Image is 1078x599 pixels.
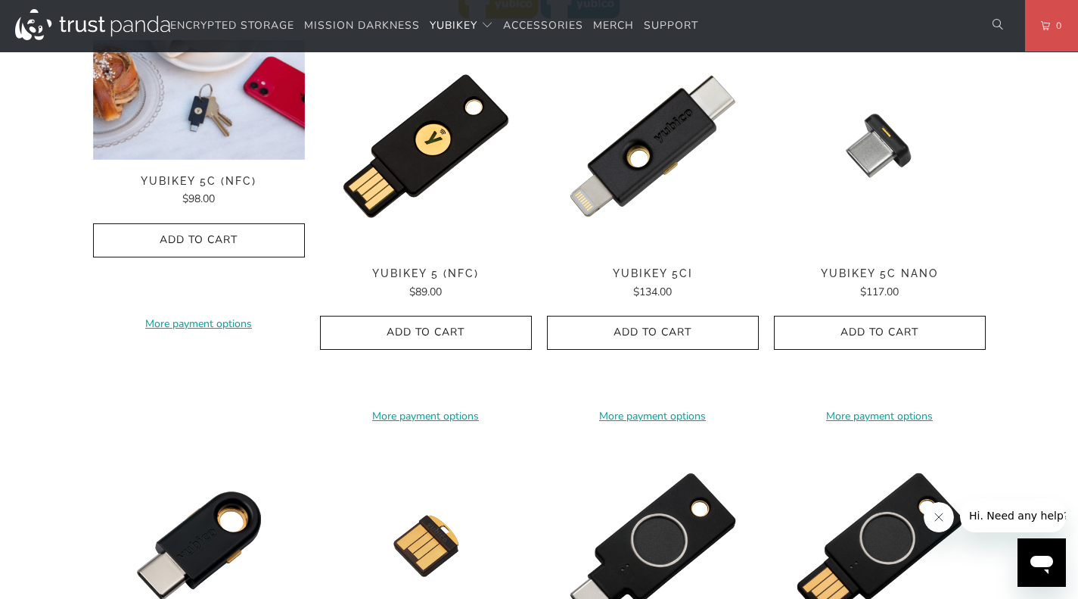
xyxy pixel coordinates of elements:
span: 0 [1050,17,1062,34]
summary: YubiKey [430,8,493,44]
span: YubiKey [430,18,477,33]
span: YubiKey 5 (NFC) [320,267,532,280]
a: YubiKey 5C Nano - Trust Panda YubiKey 5C Nano - Trust Panda [774,40,986,252]
a: YubiKey 5C (NFC) $98.00 [93,175,305,208]
button: Add to Cart [774,316,986,350]
span: Add to Cart [563,326,743,339]
span: Encrypted Storage [170,18,294,33]
span: YubiKey 5Ci [547,267,759,280]
span: YubiKey 5C Nano [774,267,986,280]
a: More payment options [774,408,986,425]
a: YubiKey 5 (NFC) - Trust Panda YubiKey 5 (NFC) - Trust Panda [320,40,532,252]
span: $98.00 [182,192,215,206]
span: Hi. Need any help? [9,11,109,23]
img: YubiKey 5C Nano - Trust Panda [774,40,986,252]
span: $89.00 [409,285,442,299]
span: Add to Cart [336,326,516,339]
a: Mission Darkness [304,8,420,44]
button: Add to Cart [547,316,759,350]
img: YubiKey 5Ci - Trust Panda [547,40,759,252]
a: YubiKey 5C Nano $117.00 [774,267,986,301]
a: YubiKey 5Ci - Trust Panda YubiKey 5Ci - Trust Panda [547,40,759,252]
a: More payment options [93,316,305,332]
a: YubiKey 5C (NFC) - Trust Panda YubiKey 5C (NFC) - Trust Panda [93,40,305,160]
a: Support [644,8,698,44]
span: Support [644,18,698,33]
span: $117.00 [860,285,899,299]
a: Accessories [503,8,583,44]
span: Mission Darkness [304,18,420,33]
span: YubiKey 5C (NFC) [93,175,305,188]
a: YubiKey 5 (NFC) $89.00 [320,267,532,301]
a: More payment options [320,408,532,425]
img: YubiKey 5C (NFC) - Trust Panda [93,40,305,160]
a: Encrypted Storage [170,8,294,44]
img: Trust Panda Australia [15,9,170,40]
a: YubiKey 5Ci $134.00 [547,267,759,301]
span: Add to Cart [790,326,970,339]
a: Merch [593,8,634,44]
img: YubiKey 5 (NFC) - Trust Panda [320,40,532,252]
button: Add to Cart [320,316,532,350]
iframe: Message from company [960,499,1066,532]
span: Merch [593,18,634,33]
nav: Translation missing: en.navigation.header.main_nav [170,8,698,44]
button: Add to Cart [93,223,305,257]
span: Accessories [503,18,583,33]
iframe: Close message [924,502,954,532]
a: More payment options [547,408,759,425]
span: $134.00 [633,285,672,299]
iframe: Button to launch messaging window [1017,538,1066,587]
span: Add to Cart [109,234,289,247]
